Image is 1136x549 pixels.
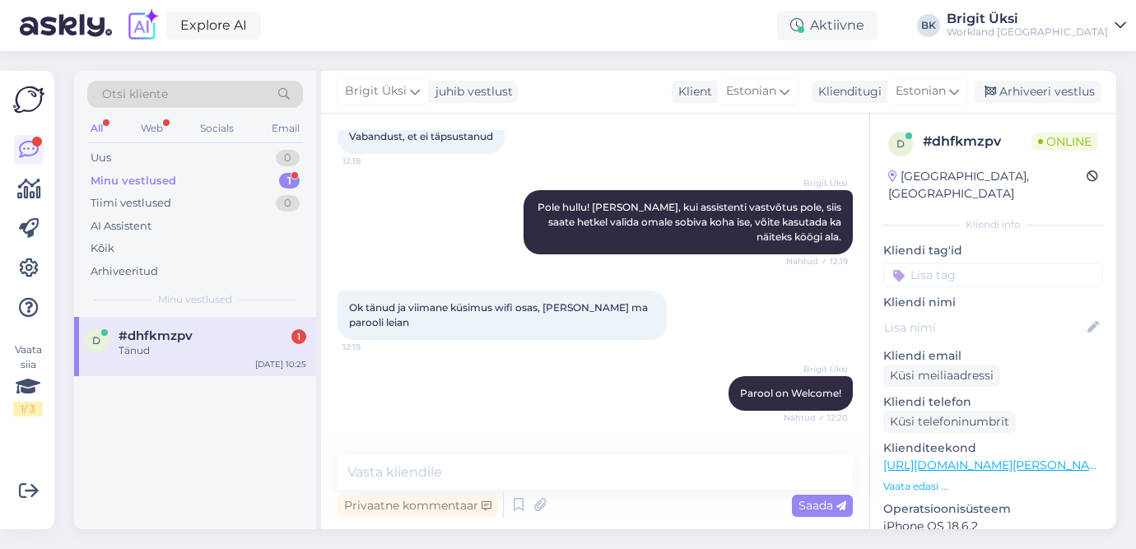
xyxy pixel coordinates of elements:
div: Küsi meiliaadressi [883,365,1000,387]
input: Lisa nimi [884,319,1084,337]
p: Vaata edasi ... [883,479,1103,494]
input: Lisa tag [883,263,1103,287]
div: Kõik [91,240,114,257]
div: 1 / 3 [13,402,43,416]
div: Vaata siia [13,342,43,416]
div: Arhiveeritud [91,263,158,280]
div: Socials [197,118,237,139]
span: Nähtud ✓ 12:20 [784,412,848,424]
span: Ok tänud ja viimane küsimus wifi osas, [PERSON_NAME] ma parooli leian [349,301,650,328]
div: 0 [276,150,300,166]
div: # dhfkmzpv [923,132,1031,151]
span: Estonian [896,82,946,100]
span: Vabandust, et ei täpsustanud [349,130,493,142]
span: Nähtud ✓ 12:19 [786,255,848,268]
span: #dhfkmzpv [119,328,193,343]
div: Tiimi vestlused [91,195,171,212]
span: Brigit Üksi [786,177,848,189]
p: Operatsioonisüsteem [883,500,1103,518]
img: explore-ai [125,8,160,43]
div: 0 [276,195,300,212]
p: Kliendi tag'id [883,242,1103,259]
span: d [92,334,100,347]
div: Tänud [119,343,306,358]
span: 12:18 [342,155,404,167]
a: Explore AI [166,12,261,40]
div: 1 [279,173,300,189]
div: Klienditugi [812,83,882,100]
div: 1 [291,329,306,344]
div: Brigit Üksi [947,12,1108,26]
a: Brigit ÜksiWorkland [GEOGRAPHIC_DATA] [947,12,1126,39]
div: [DATE] 10:25 [255,358,306,370]
div: Minu vestlused [91,173,176,189]
div: Uus [91,150,111,166]
div: Privaatne kommentaar [338,495,498,517]
p: Kliendi email [883,347,1103,365]
img: Askly Logo [13,84,44,115]
div: Workland [GEOGRAPHIC_DATA] [947,26,1108,39]
div: Küsi telefoninumbrit [883,411,1016,433]
span: d [896,137,905,150]
div: Aktiivne [777,11,878,40]
span: Saada [798,498,846,513]
span: Estonian [726,82,776,100]
div: Email [268,118,303,139]
span: Brigit Üksi [786,363,848,375]
div: AI Assistent [91,218,151,235]
p: Kliendi nimi [883,294,1103,311]
div: [GEOGRAPHIC_DATA], [GEOGRAPHIC_DATA] [888,168,1087,202]
div: All [87,118,106,139]
div: juhib vestlust [429,83,513,100]
p: iPhone OS 18.6.2 [883,518,1103,535]
div: BK [917,14,940,37]
p: Kliendi telefon [883,393,1103,411]
a: [URL][DOMAIN_NAME][PERSON_NAME] [883,458,1110,472]
div: Web [137,118,166,139]
span: Minu vestlused [158,292,232,307]
span: Parool on Welcome! [740,387,841,399]
span: Brigit Üksi [345,82,407,100]
span: Pole hullu! [PERSON_NAME], kui assistenti vastvõtus pole, siis saate hetkel valida omale sobiva k... [538,201,844,243]
span: Online [1031,133,1098,151]
span: Otsi kliente [102,86,168,103]
span: 12:19 [342,341,404,353]
p: Klienditeekond [883,440,1103,457]
div: Kliendi info [883,217,1103,232]
div: Klient [672,83,712,100]
div: Arhiveeri vestlus [975,81,1101,103]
